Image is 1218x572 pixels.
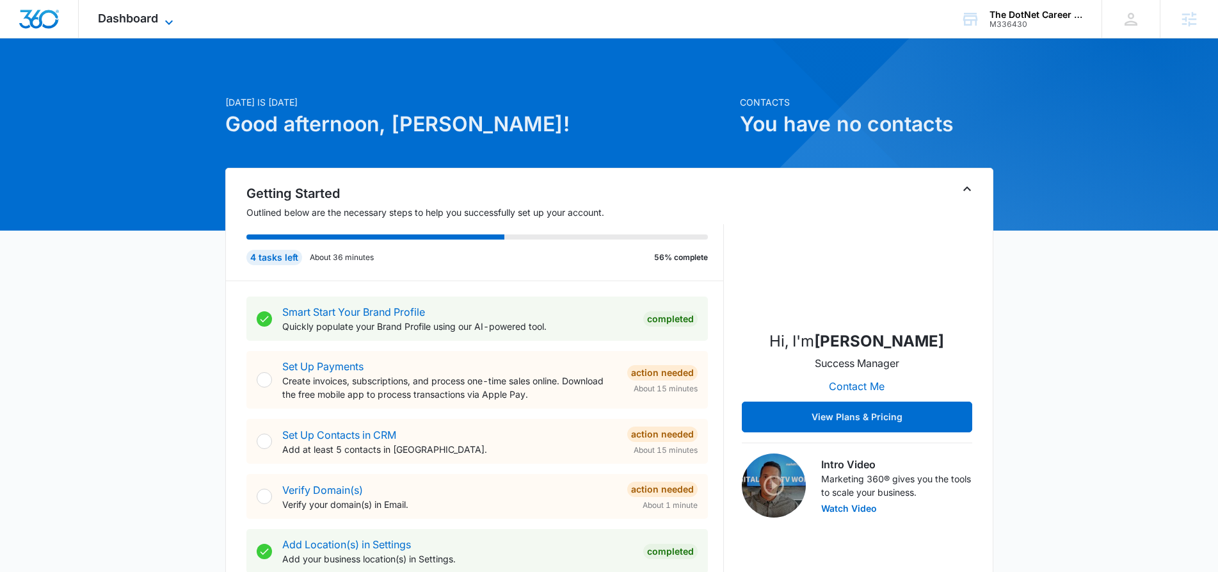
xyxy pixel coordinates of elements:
p: About 36 minutes [310,252,374,263]
h1: You have no contacts [740,109,993,140]
div: Action Needed [627,482,698,497]
p: Create invoices, subscriptions, and process one-time sales online. Download the free mobile app t... [282,374,617,401]
a: Set Up Payments [282,360,364,373]
a: Smart Start Your Brand Profile [282,306,425,318]
p: Hi, I'm [769,330,944,353]
p: Quickly populate your Brand Profile using our AI-powered tool. [282,320,633,333]
div: account name [990,10,1083,20]
p: 56% complete [654,252,708,263]
span: About 15 minutes [634,383,698,395]
h3: Intro Video [821,457,972,472]
div: Action Needed [627,365,698,380]
div: 4 tasks left [246,250,302,265]
a: Add Location(s) in Settings [282,538,411,551]
p: Add at least 5 contacts in [GEOGRAPHIC_DATA]. [282,443,617,456]
span: About 1 minute [643,500,698,511]
a: Verify Domain(s) [282,484,363,496]
button: View Plans & Pricing [742,402,972,432]
strong: [PERSON_NAME] [814,332,944,350]
p: Outlined below are the necessary steps to help you successfully set up your account. [246,206,724,219]
span: Dashboard [98,12,158,25]
div: Action Needed [627,427,698,442]
div: Completed [643,544,698,559]
img: Adam Eaton [793,192,921,320]
h1: Good afternoon, [PERSON_NAME]! [225,109,732,140]
p: [DATE] is [DATE] [225,95,732,109]
button: Contact Me [816,371,897,402]
p: Verify your domain(s) in Email. [282,498,617,511]
p: Success Manager [815,355,899,371]
button: Watch Video [821,504,877,513]
p: Add your business location(s) in Settings. [282,552,633,566]
a: Set Up Contacts in CRM [282,429,396,441]
div: account id [990,20,1083,29]
button: Toggle Collapse [959,181,975,197]
img: Intro Video [742,454,806,518]
h2: Getting Started [246,184,724,203]
p: Marketing 360® gives you the tools to scale your business. [821,472,972,499]
p: Contacts [740,95,993,109]
div: Completed [643,311,698,327]
span: About 15 minutes [634,445,698,456]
